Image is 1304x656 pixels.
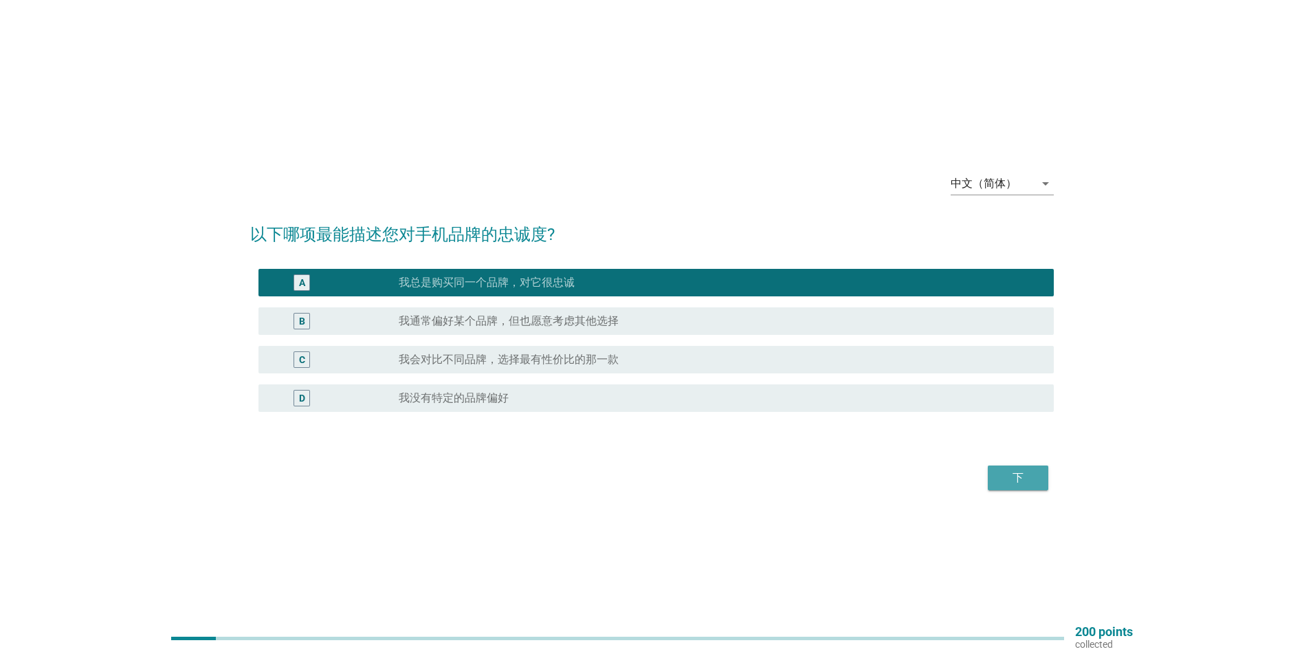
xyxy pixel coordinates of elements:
label: 我没有特定的品牌偏好 [399,391,509,405]
h2: 以下哪项最能描述您对手机品牌的忠诚度? [250,208,1054,247]
label: 我会对比不同品牌，选择最有性价比的那一款 [399,353,619,367]
label: 我总是购买同一个品牌，对它很忠诚 [399,276,575,289]
div: A [299,276,305,290]
p: collected [1075,638,1133,650]
div: C [299,353,305,367]
div: 中文（简体） [951,177,1017,190]
button: 下 [988,466,1048,490]
div: D [299,391,305,406]
div: 下 [999,470,1037,486]
p: 200 points [1075,626,1133,638]
div: B [299,314,305,329]
label: 我通常偏好某个品牌，但也愿意考虑其他选择 [399,314,619,328]
i: arrow_drop_down [1037,175,1054,192]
